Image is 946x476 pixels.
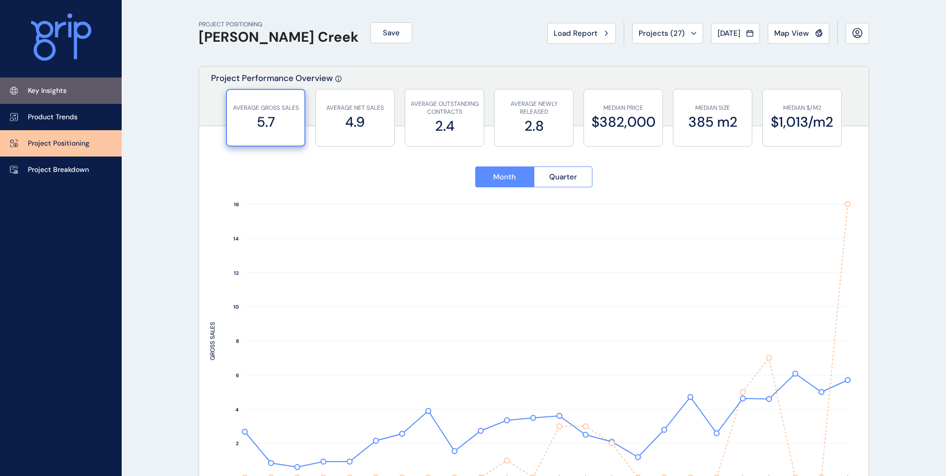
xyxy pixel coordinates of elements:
p: PROJECT POSITIONING [199,20,359,29]
p: Key Insights [28,86,67,96]
span: Month [493,172,516,182]
span: Projects ( 27 ) [639,28,685,38]
label: 2.4 [410,116,479,136]
text: 10 [233,304,239,310]
text: 8 [236,338,239,344]
button: Map View [768,23,829,44]
p: AVERAGE NEWLY RELEASED [500,100,568,117]
button: Load Report [547,23,616,44]
text: 2 [236,440,239,447]
button: Save [370,22,412,43]
span: Map View [774,28,809,38]
button: Month [475,166,534,187]
span: Load Report [554,28,597,38]
label: 4.9 [321,112,389,132]
span: Save [383,28,400,38]
label: $382,000 [589,112,657,132]
p: MEDIAN SIZE [678,104,747,112]
p: Project Positioning [28,139,89,149]
text: 16 [234,201,239,208]
p: AVERAGE GROSS SALES [232,104,299,112]
p: AVERAGE NET SALES [321,104,389,112]
span: Quarter [549,172,577,182]
p: Project Performance Overview [211,73,333,126]
text: 14 [233,236,239,242]
label: $1,013/m2 [768,112,836,132]
text: 6 [236,372,239,379]
button: [DATE] [711,23,760,44]
button: Quarter [534,166,593,187]
p: Product Trends [28,112,77,122]
label: 5.7 [232,112,299,132]
text: 4 [235,406,239,413]
button: Projects (27) [632,23,703,44]
label: 385 m2 [678,112,747,132]
h1: [PERSON_NAME] Creek [199,29,359,46]
label: 2.8 [500,116,568,136]
span: [DATE] [718,28,740,38]
text: GROSS SALES [209,322,217,360]
p: Project Breakdown [28,165,89,175]
text: 12 [234,270,239,276]
p: MEDIAN $/M2 [768,104,836,112]
p: MEDIAN PRICE [589,104,657,112]
p: AVERAGE OUTSTANDING CONTRACTS [410,100,479,117]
